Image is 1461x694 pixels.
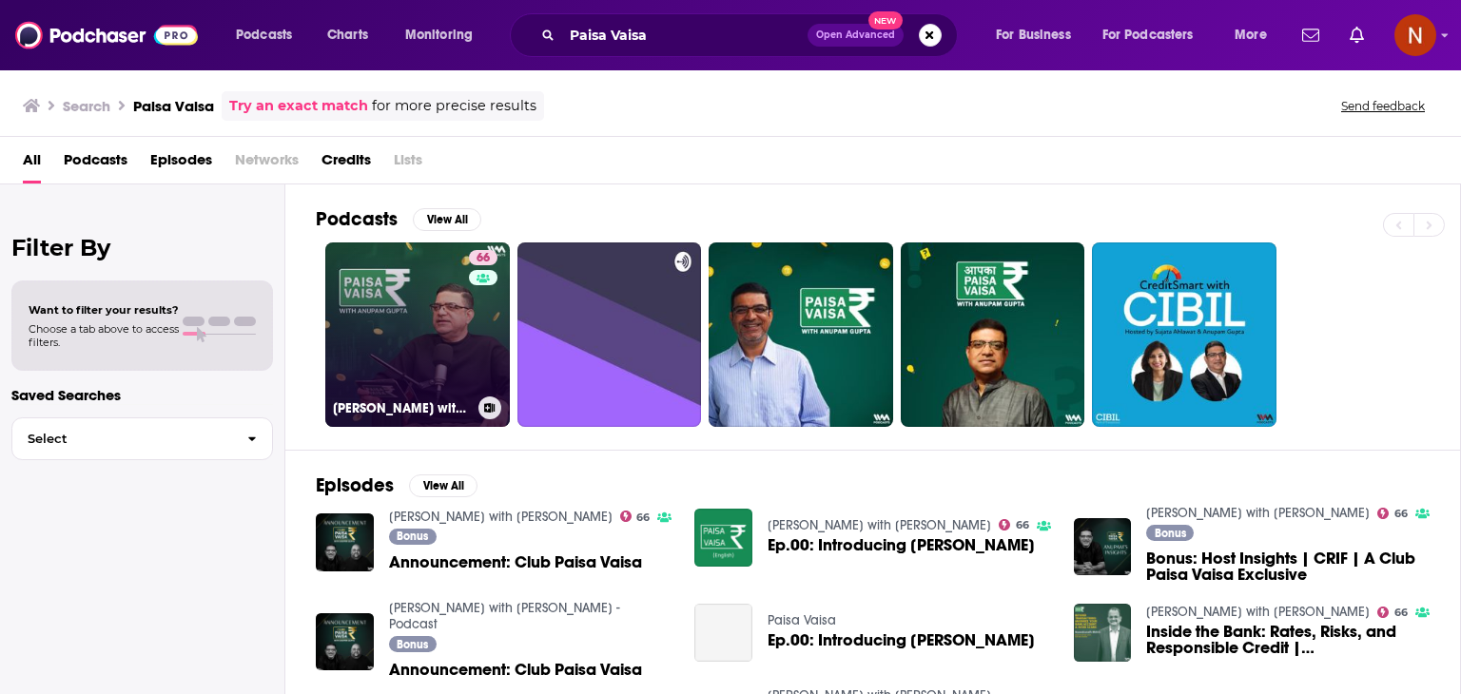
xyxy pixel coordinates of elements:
[321,145,371,183] a: Credits
[1102,22,1194,48] span: For Podcasters
[1342,19,1372,51] a: Show notifications dropdown
[392,20,497,50] button: open menu
[1146,624,1430,656] span: Inside the Bank: Rates, Risks, and Responsible Credit | [PERSON_NAME]
[768,537,1035,553] span: Ep.00: Introducing [PERSON_NAME]
[1394,14,1436,56] span: Logged in as AdelNBM
[477,249,490,268] span: 66
[11,417,273,460] button: Select
[636,513,650,522] span: 66
[316,207,481,231] a: PodcastsView All
[1377,508,1408,519] a: 66
[389,662,642,678] a: Announcement: Club Paisa Vaisa
[562,20,808,50] input: Search podcasts, credits, & more...
[768,612,836,628] a: Paisa Vaisa
[808,24,904,47] button: Open AdvancedNew
[389,600,620,632] a: Paisa Vaisa with Anupam Gupta - Podcast
[405,22,473,48] span: Monitoring
[983,20,1095,50] button: open menu
[316,207,398,231] h2: Podcasts
[29,303,179,317] span: Want to filter your results?
[229,95,368,117] a: Try an exact match
[1335,98,1431,114] button: Send feedback
[11,234,273,261] h2: Filter By
[1394,510,1408,518] span: 66
[1090,20,1221,50] button: open menu
[316,513,374,571] img: Announcement: Club Paisa Vaisa
[11,386,273,404] p: Saved Searches
[1146,550,1430,583] a: Bonus: Host Insights | CRIF | A Club Paisa Vaisa Exclusive
[315,20,380,50] a: Charts
[389,509,613,525] a: Paisa Vaisa with Anupam Gupta
[325,242,510,427] a: 66[PERSON_NAME] with [PERSON_NAME]
[816,30,895,40] span: Open Advanced
[333,400,471,416] h3: [PERSON_NAME] with [PERSON_NAME]
[1146,604,1370,620] a: Paisa Vaisa with Anupam Gupta
[372,95,536,117] span: for more precise results
[1235,22,1267,48] span: More
[236,22,292,48] span: Podcasts
[64,145,127,183] a: Podcasts
[1295,19,1327,51] a: Show notifications dropdown
[694,509,752,567] img: Ep.00: Introducing Paisa Vaisa
[235,145,299,183] span: Networks
[1146,624,1430,656] a: Inside the Bank: Rates, Risks, and Responsible Credit | Paisa Vaisa
[327,22,368,48] span: Charts
[1394,14,1436,56] button: Show profile menu
[1074,604,1132,662] img: Inside the Bank: Rates, Risks, and Responsible Credit | Paisa Vaisa
[1221,20,1291,50] button: open menu
[1074,518,1132,576] img: Bonus: Host Insights | CRIF | A Club Paisa Vaisa Exclusive
[223,20,317,50] button: open menu
[63,97,110,115] h3: Search
[768,632,1035,648] span: Ep.00: Introducing [PERSON_NAME]
[413,208,481,231] button: View All
[768,632,1035,648] a: Ep.00: Introducing Paisa Vaisa
[1016,521,1029,530] span: 66
[316,613,374,671] img: Announcement: Club Paisa Vaisa
[999,519,1029,530] a: 66
[996,22,1071,48] span: For Business
[133,97,214,115] h3: Paisa Vaisa
[1377,607,1408,618] a: 66
[29,322,179,349] span: Choose a tab above to access filters.
[397,530,428,542] span: Bonus
[394,145,422,183] span: Lists
[15,17,198,53] img: Podchaser - Follow, Share and Rate Podcasts
[1394,608,1408,617] span: 66
[12,433,232,445] span: Select
[389,554,642,570] a: Announcement: Club Paisa Vaisa
[868,11,903,29] span: New
[1155,528,1186,539] span: Bonus
[620,511,651,522] a: 66
[1146,505,1370,521] a: Paisa Vaisa with Anupam Gupta
[528,13,976,57] div: Search podcasts, credits, & more...
[469,250,497,265] a: 66
[768,537,1035,553] a: Ep.00: Introducing Paisa Vaisa
[150,145,212,183] a: Episodes
[316,473,394,497] h2: Episodes
[316,473,477,497] a: EpisodesView All
[23,145,41,183] a: All
[409,474,477,497] button: View All
[768,517,991,533] a: Paisa Vaisa with Anupam Gupta
[1394,14,1436,56] img: User Profile
[397,639,428,650] span: Bonus
[694,604,752,662] a: Ep.00: Introducing Paisa Vaisa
